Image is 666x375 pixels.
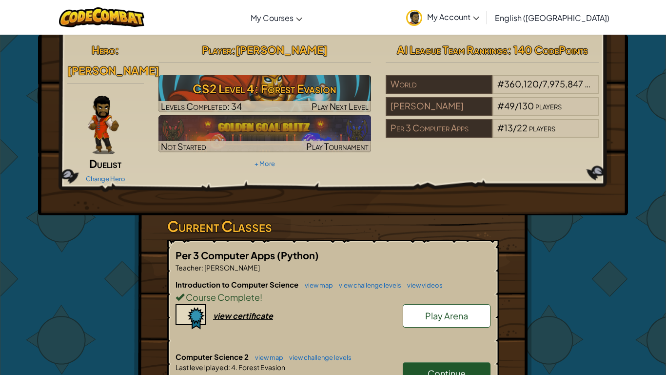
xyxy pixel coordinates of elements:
[543,78,583,89] span: 7,975,847
[386,106,599,118] a: [PERSON_NAME]#49/130players
[161,141,206,152] span: Not Started
[397,43,508,57] span: AI League Team Rankings
[67,63,159,77] span: [PERSON_NAME]
[406,10,422,26] img: avatar
[203,263,260,272] span: [PERSON_NAME]
[515,100,519,111] span: /
[88,96,119,154] img: duelist-pose.png
[158,75,372,112] img: CS2 Level 4: Forest Evasion
[277,249,319,261] span: (Python)
[497,78,504,89] span: #
[230,363,237,372] span: 4.
[517,122,528,133] span: 22
[401,2,484,33] a: My Account
[402,281,443,289] a: view videos
[161,101,242,112] span: Levels Completed: 34
[504,78,539,89] span: 360,120
[184,292,260,303] span: Course Complete
[508,43,588,57] span: : 140 CodePoints
[158,115,372,152] img: Golden Goal
[176,352,250,361] span: Computer Science 2
[425,310,468,321] span: Play Arena
[386,128,599,140] a: Per 3 Computer Apps#13/22players
[201,263,203,272] span: :
[284,354,352,361] a: view challenge levels
[213,311,273,321] div: view certificate
[495,13,609,23] span: English ([GEOGRAPHIC_DATA])
[89,157,121,170] span: Duelist
[202,43,232,57] span: Player
[504,122,513,133] span: 13
[176,263,201,272] span: Teacher
[585,78,611,89] span: players
[386,119,492,138] div: Per 3 Computer Apps
[519,100,534,111] span: 130
[176,311,273,321] a: view certificate
[250,354,283,361] a: view map
[535,100,562,111] span: players
[386,84,599,96] a: World#360,120/7,975,847players
[386,97,492,116] div: [PERSON_NAME]
[115,43,119,57] span: :
[158,115,372,152] a: Not StartedPlay Tournament
[386,75,492,94] div: World
[246,4,307,31] a: My Courses
[497,100,504,111] span: #
[176,280,300,289] span: Introduction to Computer Science
[497,122,504,133] span: #
[306,141,369,152] span: Play Tournament
[300,281,333,289] a: view map
[176,249,277,261] span: Per 3 Computer Apps
[237,363,285,372] span: Forest Evasion
[427,12,479,22] span: My Account
[255,160,275,167] a: + More
[251,13,294,23] span: My Courses
[539,78,543,89] span: /
[513,122,517,133] span: /
[529,122,555,133] span: players
[158,78,372,100] h3: CS2 Level 4: Forest Evasion
[92,43,115,57] span: Hero
[167,215,499,237] h3: Current Classes
[86,175,125,183] a: Change Hero
[228,363,230,372] span: :
[260,292,262,303] span: !
[490,4,614,31] a: English ([GEOGRAPHIC_DATA])
[59,7,144,27] img: CodeCombat logo
[504,100,515,111] span: 49
[232,43,235,57] span: :
[158,75,372,112] a: Play Next Level
[176,363,228,372] span: Last level played
[334,281,401,289] a: view challenge levels
[312,101,369,112] span: Play Next Level
[235,43,328,57] span: [PERSON_NAME]
[176,304,206,330] img: certificate-icon.png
